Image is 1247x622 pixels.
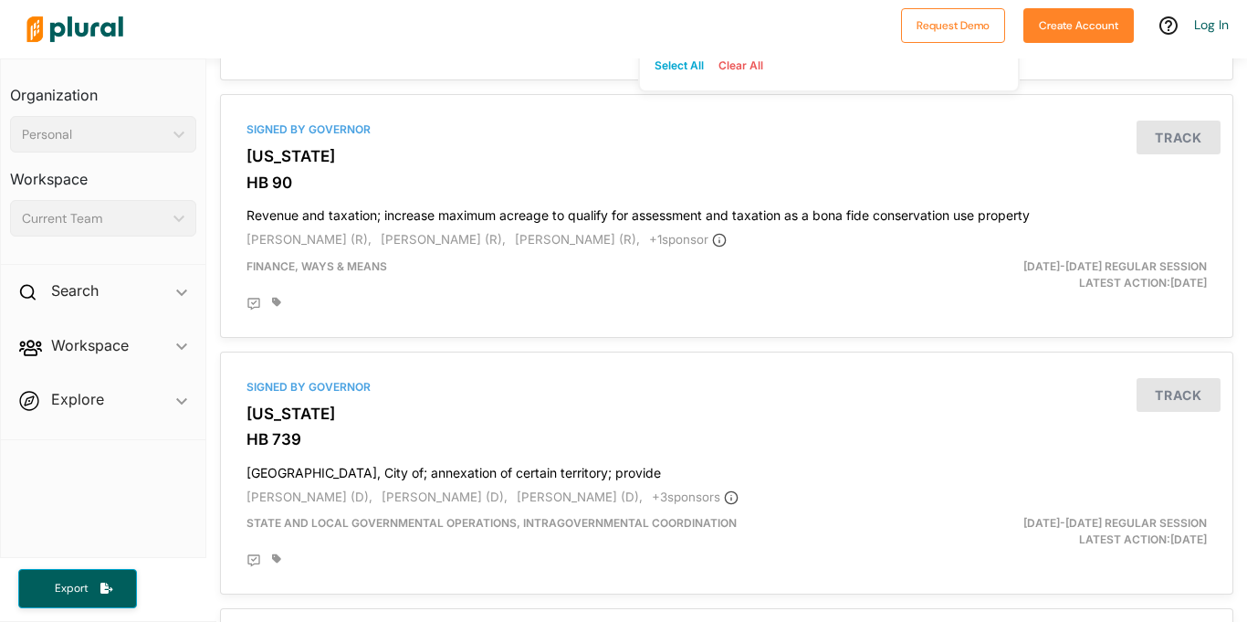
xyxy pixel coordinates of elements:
[649,232,727,247] span: + 1 sponsor
[246,147,1207,165] h3: [US_STATE]
[1023,259,1207,273] span: [DATE]-[DATE] Regular Session
[515,232,640,247] span: [PERSON_NAME] (R),
[1137,378,1221,412] button: Track
[246,379,1207,395] div: Signed by Governor
[901,15,1005,34] a: Request Demo
[1194,16,1229,33] a: Log In
[246,259,387,273] span: Finance, Ways & Means
[246,232,372,247] span: [PERSON_NAME] (R),
[1023,8,1134,43] button: Create Account
[711,52,770,79] button: Clear All
[246,405,1207,423] h3: [US_STATE]
[18,569,137,608] button: Export
[891,515,1221,548] div: Latest Action: [DATE]
[381,232,506,247] span: [PERSON_NAME] (R),
[517,490,643,504] span: [PERSON_NAME] (D),
[246,297,261,311] div: Add Position Statement
[272,297,281,308] div: Add tags
[246,430,1207,448] h3: HB 739
[382,490,508,504] span: [PERSON_NAME] (D),
[42,581,100,596] span: Export
[647,52,711,79] button: Select All
[10,69,196,109] h3: Organization
[652,490,739,504] span: + 3 sponsor s
[246,199,1207,224] h4: Revenue and taxation; increase maximum acreage to qualify for assessment and taxation as a bona f...
[246,516,737,530] span: State and Local Governmental Operations, Intragovernmental Coordination
[22,125,166,144] div: Personal
[272,553,281,564] div: Add tags
[246,457,1207,481] h4: [GEOGRAPHIC_DATA], City of; annexation of certain territory; provide
[10,153,196,193] h3: Workspace
[246,121,1207,138] div: Signed by Governor
[246,553,261,568] div: Add Position Statement
[1023,516,1207,530] span: [DATE]-[DATE] Regular Session
[1023,15,1134,34] a: Create Account
[246,174,1207,192] h3: HB 90
[1137,121,1221,154] button: Track
[891,258,1221,291] div: Latest Action: [DATE]
[22,209,166,228] div: Current Team
[246,490,372,504] span: [PERSON_NAME] (D),
[51,280,99,300] h2: Search
[901,8,1005,43] button: Request Demo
